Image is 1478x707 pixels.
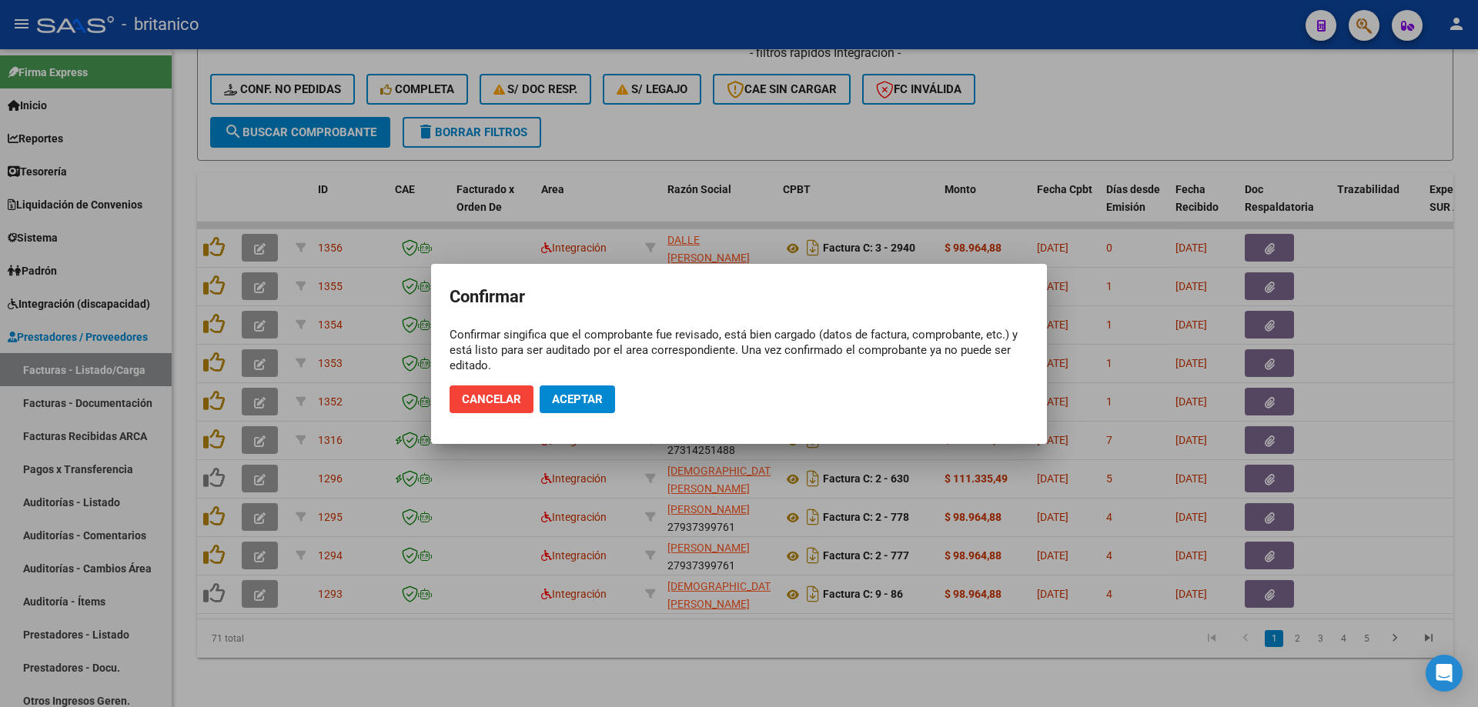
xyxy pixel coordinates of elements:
span: Cancelar [462,392,521,406]
h2: Confirmar [450,282,1028,312]
button: Cancelar [450,385,533,413]
div: Open Intercom Messenger [1426,655,1463,692]
span: Aceptar [552,392,603,406]
div: Confirmar singifica que el comprobante fue revisado, está bien cargado (datos de factura, comprob... [450,327,1028,373]
button: Aceptar [540,385,615,413]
